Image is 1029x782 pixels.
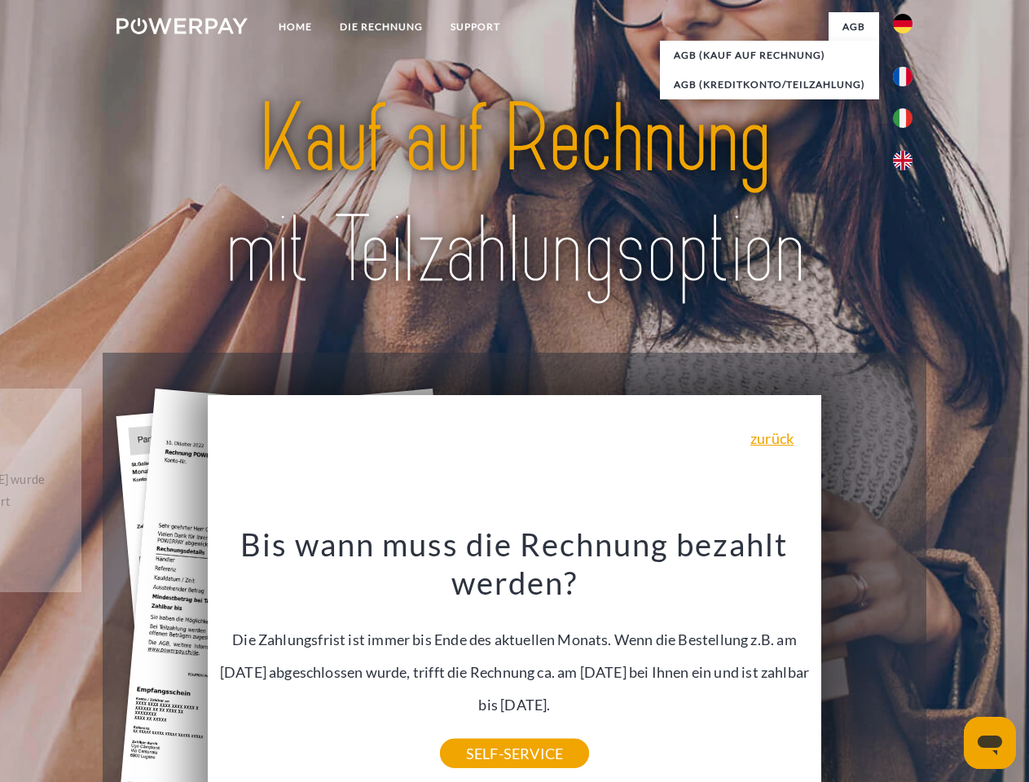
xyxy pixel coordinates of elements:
[440,739,589,768] a: SELF-SERVICE
[326,12,437,42] a: DIE RECHNUNG
[218,525,812,753] div: Die Zahlungsfrist ist immer bis Ende des aktuellen Monats. Wenn die Bestellung z.B. am [DATE] abg...
[893,151,912,170] img: en
[117,18,248,34] img: logo-powerpay-white.svg
[829,12,879,42] a: agb
[964,717,1016,769] iframe: Schaltfläche zum Öffnen des Messaging-Fensters
[156,78,873,312] img: title-powerpay_de.svg
[660,41,879,70] a: AGB (Kauf auf Rechnung)
[218,525,812,603] h3: Bis wann muss die Rechnung bezahlt werden?
[437,12,514,42] a: SUPPORT
[893,67,912,86] img: fr
[750,431,794,446] a: zurück
[893,14,912,33] img: de
[265,12,326,42] a: Home
[660,70,879,99] a: AGB (Kreditkonto/Teilzahlung)
[893,108,912,128] img: it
